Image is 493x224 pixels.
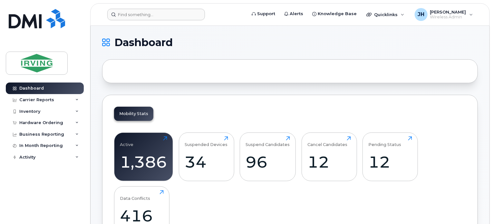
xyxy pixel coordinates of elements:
div: Active [120,136,134,147]
span: Dashboard [114,38,173,47]
div: 34 [185,152,228,171]
div: 1,386 [120,152,167,171]
div: 12 [369,152,412,171]
div: 96 [246,152,290,171]
a: Suspend Candidates96 [246,136,290,178]
a: Active1,386 [120,136,167,178]
div: Cancel Candidates [307,136,347,147]
div: Suspended Devices [185,136,227,147]
a: Cancel Candidates12 [307,136,351,178]
div: Data Conflicts [120,190,150,201]
div: Suspend Candidates [246,136,290,147]
div: 12 [307,152,351,171]
a: Suspended Devices34 [185,136,228,178]
a: Pending Status12 [369,136,412,178]
div: Pending Status [369,136,401,147]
